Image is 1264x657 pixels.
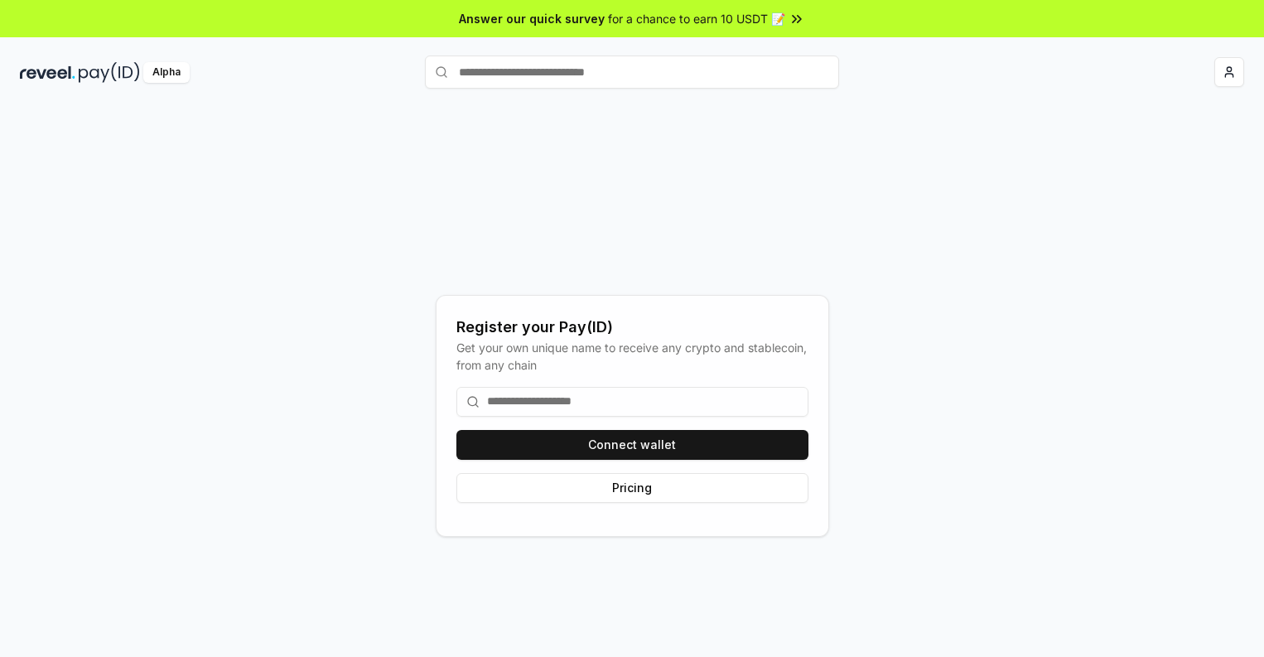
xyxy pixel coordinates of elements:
img: pay_id [79,62,140,83]
button: Connect wallet [456,430,808,460]
span: Answer our quick survey [459,10,605,27]
div: Register your Pay(ID) [456,316,808,339]
div: Get your own unique name to receive any crypto and stablecoin, from any chain [456,339,808,374]
button: Pricing [456,473,808,503]
span: for a chance to earn 10 USDT 📝 [608,10,785,27]
div: Alpha [143,62,190,83]
img: reveel_dark [20,62,75,83]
